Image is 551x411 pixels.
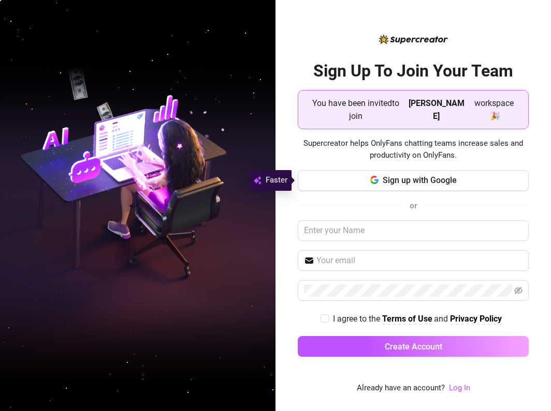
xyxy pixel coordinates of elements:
span: or [410,201,417,210]
img: logo-BBDzfeDw.svg [379,35,448,44]
a: Terms of Use [382,314,432,325]
a: Privacy Policy [450,314,502,325]
span: Create Account [385,342,442,352]
h2: Sign Up To Join Your Team [298,60,529,82]
button: Create Account [298,336,529,357]
button: Sign up with Google [298,170,529,191]
a: Log In [449,383,470,392]
span: Sign up with Google [383,175,457,185]
strong: Privacy Policy [450,314,502,324]
span: and [434,314,450,324]
strong: [PERSON_NAME] [409,98,465,121]
a: Log In [449,382,470,394]
span: Faster [266,174,287,187]
span: eye-invisible [514,286,523,295]
strong: Terms of Use [382,314,432,324]
span: I agree to the [333,314,382,324]
input: Enter your Name [298,220,529,241]
img: svg%3e [253,174,262,187]
span: Already have an account? [357,382,445,394]
input: Your email [316,254,523,267]
span: Supercreator helps OnlyFans chatting teams increase sales and productivity on OnlyFans. [298,138,529,162]
span: You have been invited to join [307,97,404,123]
span: workspace 🎉 [469,97,520,123]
